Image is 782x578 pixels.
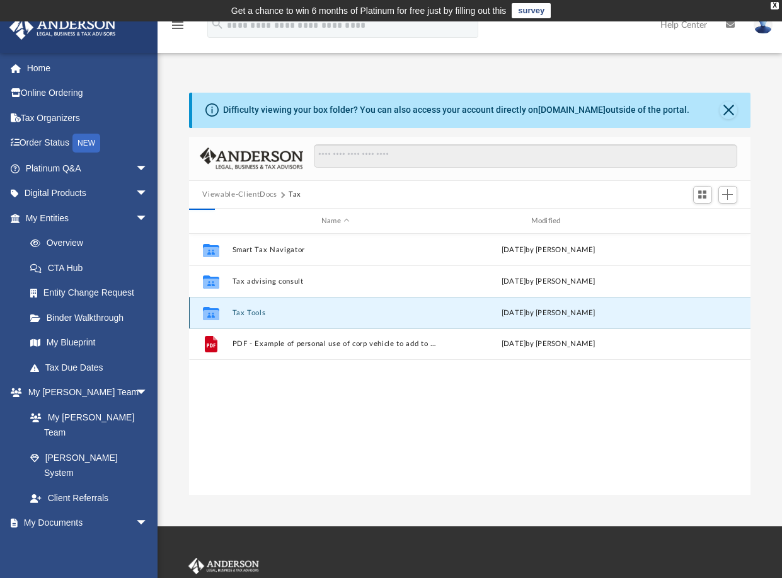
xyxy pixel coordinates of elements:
button: More options [687,335,716,354]
a: Digital Productsarrow_drop_down [9,181,167,206]
img: Anderson Advisors Platinum Portal [186,558,262,574]
a: [PERSON_NAME] System [18,445,161,485]
div: id [194,216,226,227]
div: NEW [72,134,100,153]
span: arrow_drop_down [135,380,161,406]
span: [DATE] [501,278,526,285]
span: arrow_drop_down [135,181,161,207]
span: [DATE] [501,246,526,253]
a: CTA Hub [18,255,167,280]
i: search [210,17,224,31]
button: Tax Tools [232,309,439,317]
a: My Entitiesarrow_drop_down [9,205,167,231]
button: Viewable-ClientDocs [202,189,277,200]
a: Platinum Q&Aarrow_drop_down [9,156,167,181]
i: menu [170,18,185,33]
a: My Blueprint [18,330,161,355]
span: arrow_drop_down [135,511,161,536]
div: Get a chance to win 6 months of Platinum for free just by filling out this [231,3,507,18]
a: Tax Due Dates [18,355,167,380]
a: survey [512,3,551,18]
span: arrow_drop_down [135,205,161,231]
span: arrow_drop_down [135,156,161,182]
div: [DATE] by [PERSON_NAME] [444,308,652,319]
button: Tax [289,189,301,200]
input: Search files and folders [314,144,737,168]
button: Switch to Grid View [693,186,712,204]
button: Tax advising consult [232,277,439,286]
a: Overview [18,231,167,256]
div: by [PERSON_NAME] [444,276,652,287]
button: PDF - Example of personal use of corp vehicle to add to W-2.pdf [232,340,439,349]
a: menu [170,24,185,33]
button: Smart Tax Navigator [232,246,439,254]
div: close [771,2,779,9]
img: User Pic [754,16,773,34]
a: [DOMAIN_NAME] [538,105,606,115]
div: grid [189,234,751,495]
div: id [657,216,745,227]
a: Order StatusNEW [9,130,167,156]
a: My [PERSON_NAME] Teamarrow_drop_down [9,380,161,405]
img: Anderson Advisors Platinum Portal [6,15,120,40]
div: Modified [444,216,652,227]
a: Client Referrals [18,485,161,511]
div: by [PERSON_NAME] [444,245,652,256]
a: Online Ordering [9,81,167,106]
div: Difficulty viewing your box folder? You can also access your account directly on outside of the p... [223,103,689,117]
button: Add [718,186,737,204]
a: Entity Change Request [18,280,167,306]
a: Home [9,55,167,81]
a: Box [18,535,154,560]
a: Tax Organizers [9,105,167,130]
a: My Documentsarrow_drop_down [9,511,161,536]
button: Close [720,101,737,119]
div: [DATE] by [PERSON_NAME] [444,338,652,350]
a: Binder Walkthrough [18,305,167,330]
a: My [PERSON_NAME] Team [18,405,154,445]
div: Name [231,216,439,227]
